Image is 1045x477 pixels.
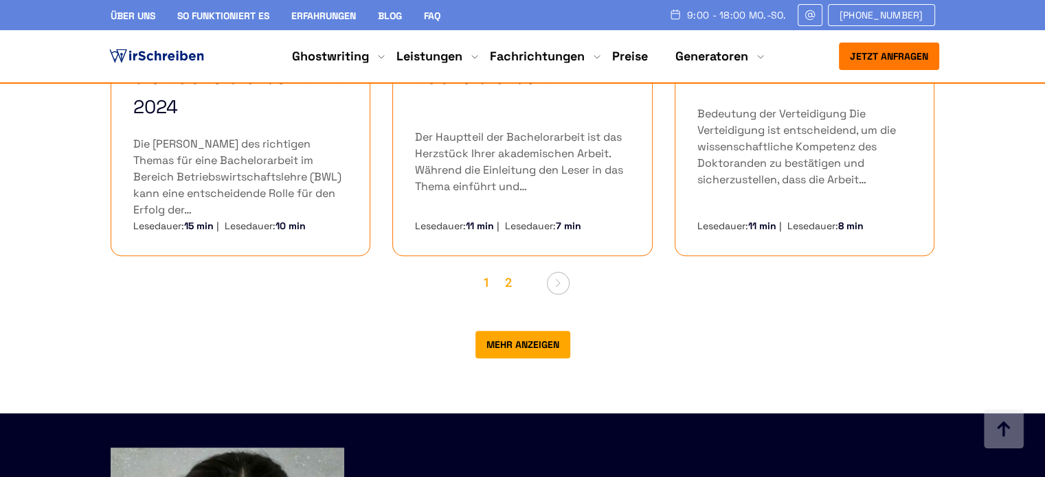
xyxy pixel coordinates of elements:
div: Lesedauer: ❘ Lesedauer: [415,218,630,233]
button: Jetzt anfragen [839,43,939,70]
span: [PHONE_NUMBER] [840,10,923,21]
img: button top [983,409,1024,450]
strong: 7 min [556,220,581,232]
a: Über uns [111,10,155,22]
a: FAQ [424,10,440,22]
strong: 10 min [276,220,306,232]
strong: 15 min [184,220,214,232]
p: Die [PERSON_NAME] des richtigen Themas für eine Bachelorarbeit im Bereich Betriebswirtschaftslehr... [133,136,348,218]
button: Mehr anzeigen [475,331,570,358]
a: Fachrichtungen [490,48,585,65]
div: Lesedauer: ❘ Lesedauer: [133,218,348,233]
p: Der Hauptteil der Bachelorarbeit ist das Herzstück Ihrer akademischen Arbeit. Während die Einleit... [415,129,630,195]
strong: 11 min [748,220,776,232]
a: Erfahrungen [291,10,356,22]
a: 2 [498,270,519,296]
span: 1 [476,270,497,296]
a: Blog [378,10,402,22]
strong: 8 min [838,220,864,232]
img: Schedule [669,9,682,20]
a: Leistungen [396,48,462,65]
img: logo ghostwriter-österreich [106,46,207,67]
span: 9:00 - 18:00 Mo.-So. [687,10,787,21]
a: Ghostwriting [292,48,369,65]
a: So funktioniert es [177,10,269,22]
a: Preise [612,48,648,64]
a: Generatoren [675,48,748,65]
a: [PHONE_NUMBER] [828,4,935,26]
div: Lesedauer: ❘ Lesedauer: [697,218,912,233]
img: Email [804,10,816,21]
strong: 11 min [466,220,494,232]
p: Bedeutung der Verteidigung Die Verteidigung ist entscheidend, um die wissenschaftliche Kompetenz ... [697,106,912,188]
